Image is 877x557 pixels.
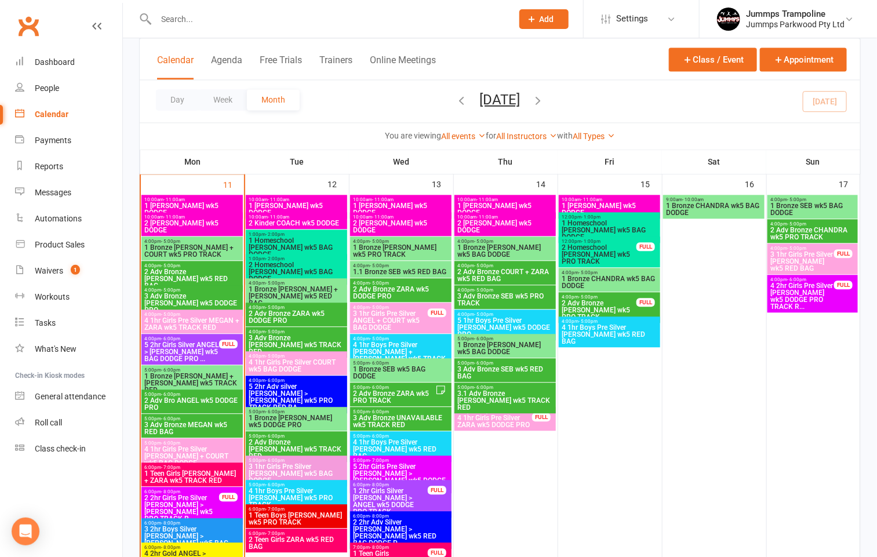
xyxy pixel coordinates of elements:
span: 3 2hr Boys Silver [PERSON_NAME] > [PERSON_NAME] wk5 BAG DODGE PRO TRA... [144,526,241,554]
span: 10:00am [144,197,241,202]
div: Waivers [35,266,63,275]
a: Dashboard [15,49,122,75]
span: - 8:00pm [370,482,389,487]
span: 1 Bronze [PERSON_NAME] wk5 DODGE PRO [248,414,345,428]
span: - 6:00pm [370,385,389,390]
div: Reports [35,162,63,171]
div: Class check-in [35,444,86,453]
span: - 5:00pm [787,246,806,251]
span: 1 [PERSON_NAME] wk5 DODGE [144,202,241,216]
button: Day [156,89,199,110]
span: 4:00pm [770,277,835,282]
span: 5:00pm [352,434,449,439]
span: 7:00pm [352,545,428,550]
a: Calendar [15,101,122,128]
span: - 5:00pm [370,239,389,244]
span: 3 Adv Bronze [PERSON_NAME] wk5 TRACK RED [248,334,345,355]
div: Open Intercom Messenger [12,518,39,545]
span: 5 2hr Girls Silver ANGEL > [PERSON_NAME] wk5 BAG DODGE PRO ... [144,341,220,362]
a: Automations [15,206,122,232]
span: 6:00pm [144,489,220,494]
span: 4:00pm [457,263,554,268]
a: Reports [15,154,122,180]
span: 2 2hr Adv Silver [PERSON_NAME] > [PERSON_NAME] wk5 RED BAG DODGE P... [352,519,449,547]
span: - 6:00pm [161,440,180,446]
span: 5:00pm [248,434,345,439]
a: People [15,75,122,101]
div: 11 [223,174,244,194]
div: 16 [745,174,766,193]
span: 5:00pm [457,361,554,366]
span: - 11:00am [163,214,185,220]
span: 4:00pm [248,329,345,334]
button: Calendar [157,54,194,79]
span: 1 Bronze [PERSON_NAME] + [PERSON_NAME] wk5 TRACK RED [144,373,241,394]
span: - 7:00pm [265,531,285,536]
button: Free Trials [260,54,302,79]
span: 4:00pm [248,354,345,359]
span: 4 1hr Boys Pre Silver [PERSON_NAME] wk5 PRO TRACK [248,487,345,508]
div: Payments [35,136,71,145]
span: 3 1hr Girls Pre Silver ANGEL + COURT wk5 BAG DODGE [352,310,428,331]
span: 2 Kinder COACH wk5 DODGE [248,220,345,227]
span: - 5:00pm [787,197,806,202]
span: 1 Bronze CHANDRA wk5 BAG DODGE [665,202,762,216]
span: - 6:00pm [161,367,180,373]
div: People [35,83,59,93]
span: 4:00pm [144,287,241,293]
span: 4:00pm [457,312,554,317]
span: 1 [PERSON_NAME] wk5 DODGE [248,202,345,216]
span: 1 Bronze [PERSON_NAME] wk5 BAG DODGE [457,341,554,355]
button: Add [519,9,569,29]
a: Payments [15,128,122,154]
span: - 5:00pm [265,329,285,334]
span: 5:00pm [144,416,241,421]
span: 4 1hr Boys Pre Silver [PERSON_NAME] + [PERSON_NAME] wk5 TRACK RED [352,341,449,369]
span: - 6:00pm [161,392,180,397]
span: - 8:00pm [161,489,180,494]
span: 3 Adv Bronze MEGAN wk5 RED BAG [144,421,241,435]
span: - 11:00am [163,197,185,202]
div: FULL [636,242,655,251]
div: Jummps Trampoline [746,9,845,19]
span: - 5:00pm [474,287,493,293]
span: 2 [PERSON_NAME] wk5 DODGE [144,220,241,234]
span: 5:00pm [144,367,241,373]
button: Class / Event [669,48,757,71]
span: 2 Adv Bronze CHANDRA wk5 PRO TRACK [770,227,856,241]
div: FULL [834,249,853,258]
a: All Instructors [496,132,557,141]
div: Calendar [35,110,68,119]
button: [DATE] [480,91,521,107]
span: 1 Homeschool [PERSON_NAME] wk5 BAG DODGE [248,237,345,258]
span: - 6:00pm [370,409,389,414]
span: 1 2hr Girls Silver [PERSON_NAME] > ANGEL wk5 DODGE PRO TRACK... [352,487,428,515]
span: 5 2hr Adv silver [PERSON_NAME] > [PERSON_NAME] wk5 PRO TRACK RED BA... [248,383,345,411]
span: - 5:00pm [265,305,285,310]
span: - 5:00pm [161,287,180,293]
span: - 11:00am [476,214,498,220]
div: What's New [35,344,77,354]
span: - 5:00pm [474,239,493,244]
span: 4:00pm [248,281,345,286]
div: Jummps Parkwood Pty Ltd [746,19,845,30]
div: 15 [641,174,662,193]
span: 5:00pm [457,336,554,341]
span: 4:00pm [144,263,241,268]
span: 1 [PERSON_NAME] wk5 DODGE [561,202,658,216]
span: - 6:00pm [474,361,493,366]
input: Search... [152,11,504,27]
span: 1 Bronze [PERSON_NAME] wk5 PRO TRACK [352,244,449,258]
th: Sat [662,150,766,174]
span: 5:00pm [144,392,241,397]
span: 1:00pm [248,232,345,237]
a: General attendance kiosk mode [15,384,122,410]
span: - 6:00pm [161,416,180,421]
span: 1 Bronze SEB wk5 BAG DODGE [770,202,856,216]
span: 2 Adv Bronze COURT + ZARA wk5 RED BAG [457,268,554,282]
span: 6:00pm [144,520,241,526]
span: - 5:00pm [578,270,598,275]
span: 1 Teen Boys [PERSON_NAME] wk5 PRO TRACK [248,512,345,526]
span: - 5:00pm [787,221,806,227]
button: Month [247,89,300,110]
